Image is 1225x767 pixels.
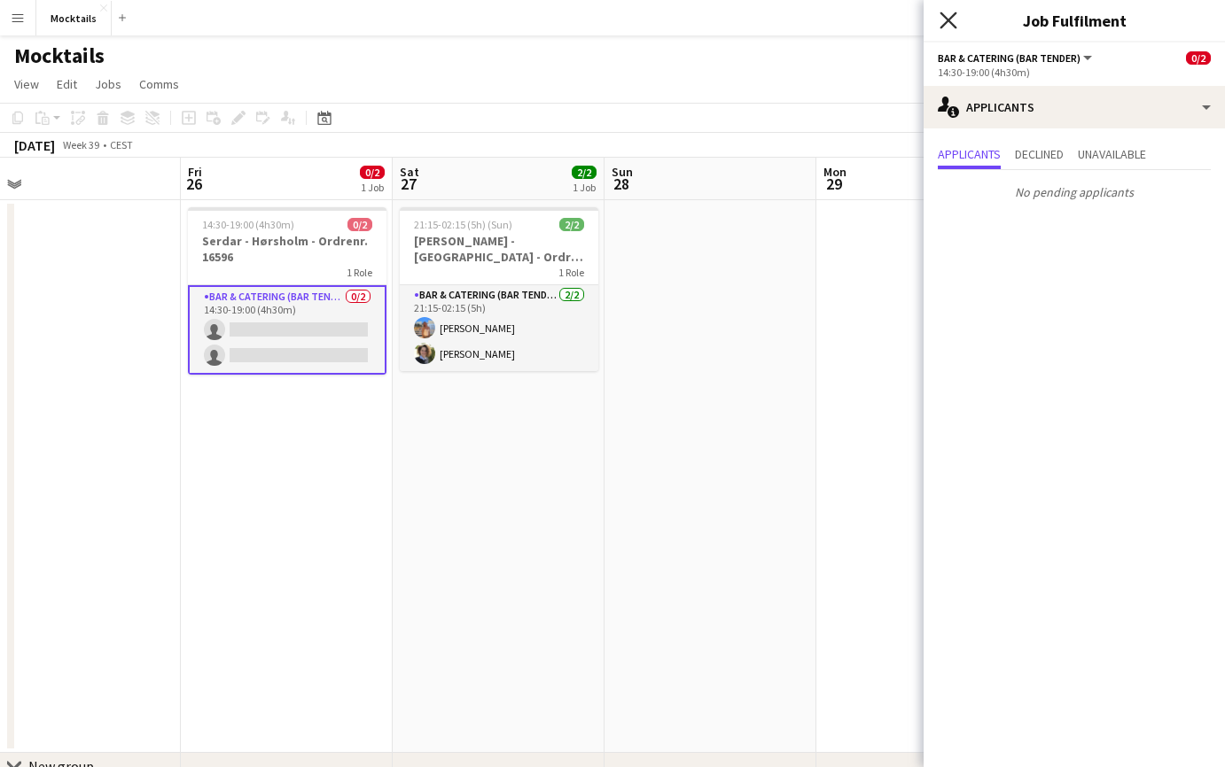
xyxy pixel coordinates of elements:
app-job-card: 21:15-02:15 (5h) (Sun)2/2[PERSON_NAME] - [GEOGRAPHIC_DATA] - Ordre Nr. 165281 RoleBar & Catering ... [400,207,598,371]
div: Applicants [924,86,1225,128]
span: 28 [609,174,633,194]
div: [DATE] [14,136,55,154]
span: 27 [397,174,419,194]
span: Applicants [938,148,1001,160]
a: Comms [132,73,186,96]
span: 14:30-19:00 (4h30m) [202,218,294,231]
span: 1 Role [347,266,372,279]
span: Comms [139,76,179,92]
app-card-role: Bar & Catering (Bar Tender)2/221:15-02:15 (5h)[PERSON_NAME][PERSON_NAME] [400,285,598,371]
h3: [PERSON_NAME] - [GEOGRAPHIC_DATA] - Ordre Nr. 16528 [400,233,598,265]
span: 0/2 [1186,51,1211,65]
p: No pending applicants [924,177,1225,207]
app-job-card: 14:30-19:00 (4h30m)0/2Serdar - Hørsholm - Ordrenr. 165961 RoleBar & Catering (Bar Tender)0/214:30... [188,207,386,375]
span: 21:15-02:15 (5h) (Sun) [414,218,512,231]
span: Unavailable [1078,148,1146,160]
div: CEST [110,138,133,151]
h1: Mocktails [14,43,105,69]
span: Sat [400,164,419,180]
span: 1 Role [558,266,584,279]
div: 1 Job [573,181,596,194]
span: 26 [185,174,202,194]
span: Mon [823,164,847,180]
span: Sun [612,164,633,180]
span: Week 39 [59,138,103,151]
button: Bar & Catering (Bar Tender) [938,51,1095,65]
span: Jobs [95,76,121,92]
app-card-role: Bar & Catering (Bar Tender)0/214:30-19:00 (4h30m) [188,285,386,375]
div: 1 Job [361,181,384,194]
span: 0/2 [347,218,372,231]
span: View [14,76,39,92]
a: View [7,73,46,96]
span: 0/2 [360,166,385,179]
span: Bar & Catering (Bar Tender) [938,51,1081,65]
div: 14:30-19:00 (4h30m) [938,66,1211,79]
span: 2/2 [572,166,597,179]
h3: Serdar - Hørsholm - Ordrenr. 16596 [188,233,386,265]
span: Edit [57,76,77,92]
a: Edit [50,73,84,96]
h3: Job Fulfilment [924,9,1225,32]
span: Declined [1015,148,1064,160]
span: 29 [821,174,847,194]
span: Fri [188,164,202,180]
span: 2/2 [559,218,584,231]
a: Jobs [88,73,129,96]
button: Mocktails [36,1,112,35]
